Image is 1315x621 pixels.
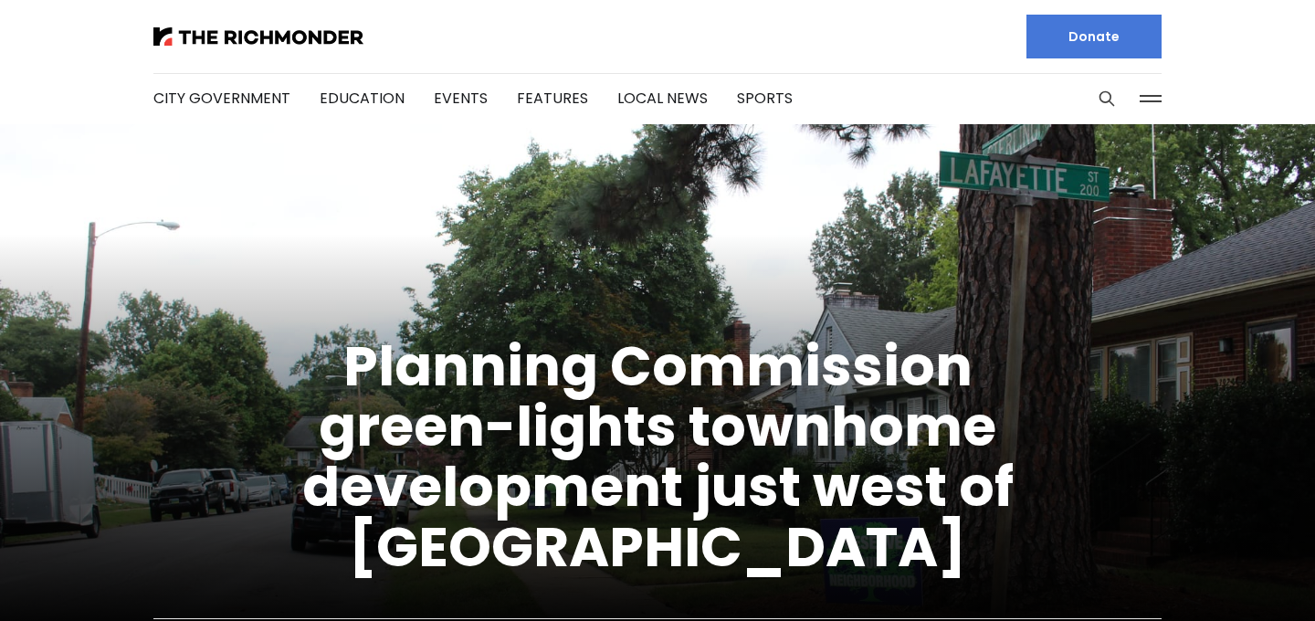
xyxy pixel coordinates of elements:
[153,88,290,109] a: City Government
[737,88,793,109] a: Sports
[434,88,488,109] a: Events
[517,88,588,109] a: Features
[1093,85,1120,112] button: Search this site
[153,27,363,46] img: The Richmonder
[617,88,708,109] a: Local News
[1026,15,1162,58] a: Donate
[1160,532,1315,621] iframe: portal-trigger
[302,328,1014,585] a: Planning Commission green-lights townhome development just west of [GEOGRAPHIC_DATA]
[320,88,405,109] a: Education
